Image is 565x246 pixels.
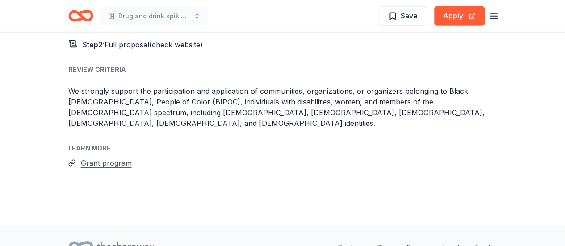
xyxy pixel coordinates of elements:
button: Grant program [81,157,132,169]
p: We strongly support the participation and application of communities, organizations, or organizer... [68,86,497,129]
div: Review Criteria [68,64,497,75]
button: Apply [434,6,485,26]
button: Drug and drink spiking education awareness [100,7,208,25]
a: Home [68,5,93,26]
span: Drug and drink spiking education awareness [118,11,190,21]
span: Full proposal (check website) [105,40,203,49]
span: Step 2 : [83,40,105,49]
span: Save [401,10,418,21]
button: Save [379,6,427,26]
div: Learn more [68,143,497,154]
